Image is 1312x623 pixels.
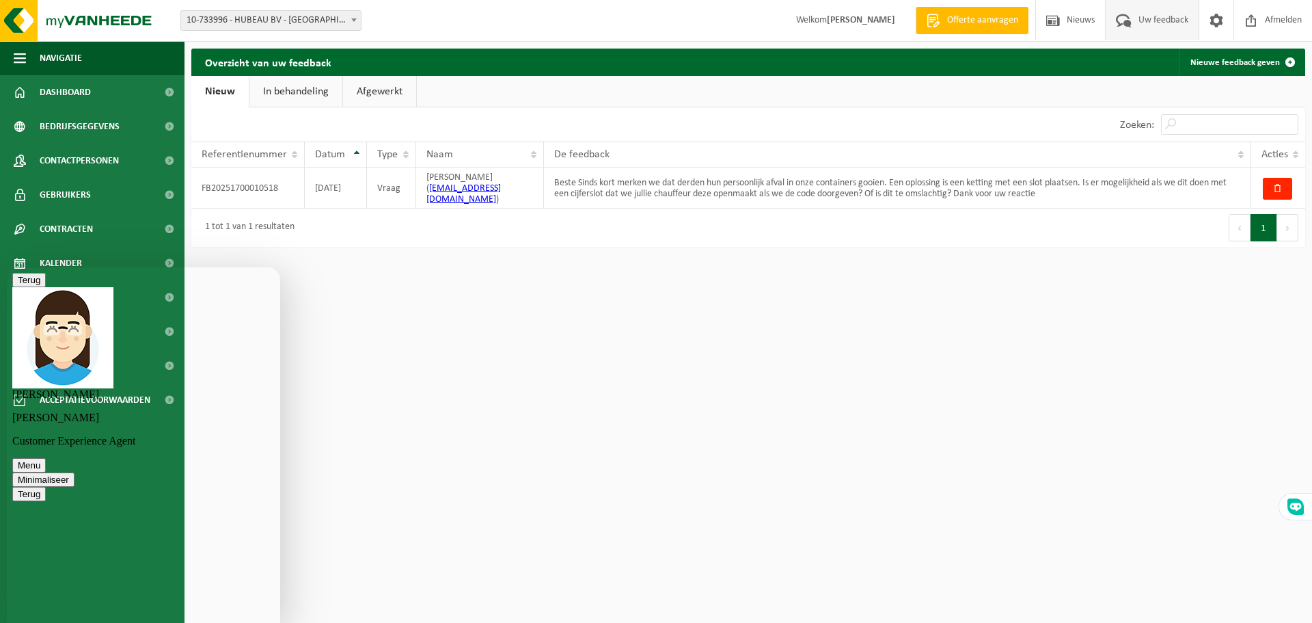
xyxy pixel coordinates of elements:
button: 1 [1250,214,1277,241]
span: Type [377,149,398,160]
span: Offerte aanvragen [944,14,1022,27]
span: Gebruikers [40,178,91,212]
div: 1 tot 1 van 1 resultaten [198,215,295,240]
button: Next [1277,214,1298,241]
label: Zoeken: [1120,120,1154,131]
span: Datum [315,149,345,160]
span: Contracten [40,212,93,246]
td: Beste Sinds kort merken we dat derden hun persoonlijk afval in onze containers gooien. Een oploss... [544,168,1250,209]
span: Contactpersonen [40,144,119,178]
td: Vraag [367,168,416,209]
span: 10-733996 - HUBEAU BV - OUDENAARDE [181,11,361,30]
span: Acties [1261,149,1288,160]
span: De feedback [554,149,610,160]
span: Naam [426,149,453,160]
a: Nieuw [191,76,249,107]
a: Afgewerkt [343,76,416,107]
span: Bedrijfsgegevens [40,109,120,144]
span: Dashboard [40,75,91,109]
td: [DATE] [305,168,367,209]
span: Kalender [40,246,82,280]
span: Navigatie [40,41,82,75]
iframe: chat widget [7,267,280,623]
a: [EMAIL_ADDRESS][DOMAIN_NAME] [426,183,501,204]
td: [PERSON_NAME] ( ) [416,168,545,209]
button: Previous [1229,214,1250,241]
span: 10-733996 - HUBEAU BV - OUDENAARDE [180,10,361,31]
a: Offerte aanvragen [916,7,1028,34]
td: FB20251700010518 [191,168,305,209]
span: Referentienummer [202,149,287,160]
strong: [PERSON_NAME] [827,15,895,25]
a: In behandeling [249,76,342,107]
a: Nieuwe feedback geven [1179,49,1304,76]
h2: Overzicht van uw feedback [191,49,345,75]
